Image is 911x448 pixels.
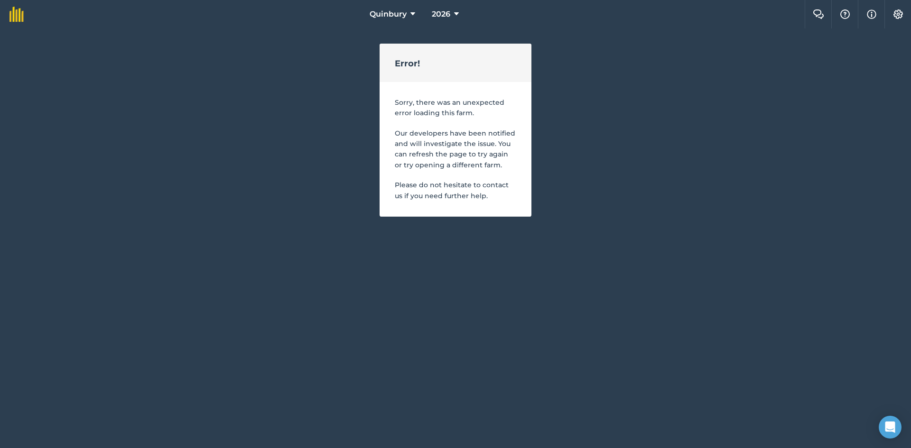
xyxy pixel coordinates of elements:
[839,9,851,19] img: A question mark icon
[395,97,516,119] p: Sorry, there was an unexpected error loading this farm.
[867,9,876,20] img: svg+xml;base64,PHN2ZyB4bWxucz0iaHR0cDovL3d3dy53My5vcmcvMjAwMC9zdmciIHdpZHRoPSIxNyIgaGVpZ2h0PSIxNy...
[892,9,904,19] img: A cog icon
[395,128,516,171] p: Our developers have been notified and will investigate the issue. You can refresh the page to try...
[813,9,824,19] img: Two speech bubbles overlapping with the left bubble in the forefront
[9,7,24,22] img: fieldmargin Logo
[370,9,407,20] span: Quinbury
[432,9,450,20] span: 2026
[395,57,420,71] h2: Error!
[879,416,902,439] div: Open Intercom Messenger
[395,180,516,201] p: Please do not hesitate to contact us if you need further help.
